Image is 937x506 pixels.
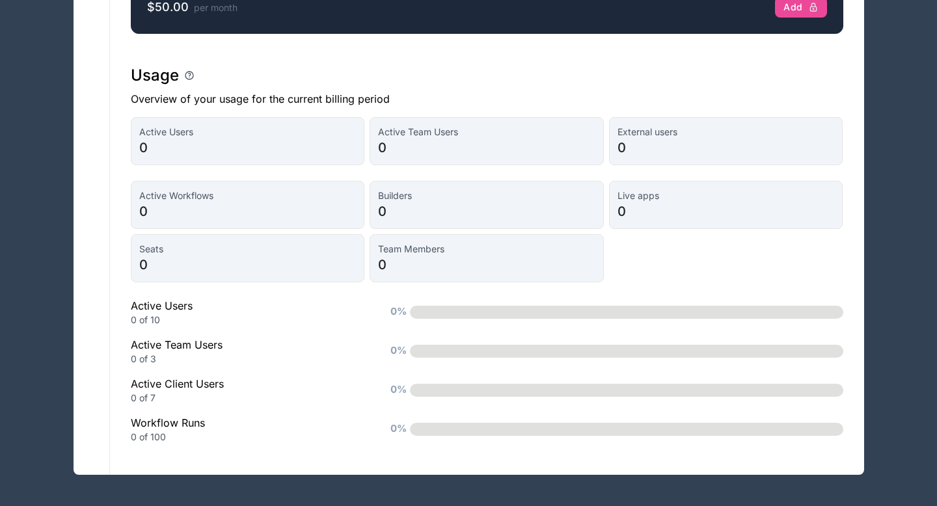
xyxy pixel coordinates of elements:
span: 0 [378,256,595,274]
p: Overview of your usage for the current billing period [131,91,843,107]
span: Team Members [378,243,595,256]
span: 0% [387,340,410,362]
span: External users [618,126,835,139]
div: 0 of 100 [131,431,368,444]
span: Live apps [618,189,835,202]
div: 0 of 10 [131,313,368,326]
div: 0 of 7 [131,392,368,405]
span: Builders [378,189,595,202]
span: 0% [387,379,410,401]
span: 0 [618,202,835,220]
span: 0% [387,418,410,440]
span: Active Users [139,126,357,139]
span: 0 [618,139,835,157]
span: 0 [378,139,595,157]
span: 0 [139,256,357,274]
span: 0 [139,139,357,157]
span: Active Team Users [378,126,595,139]
span: per month [194,2,238,13]
div: Workflow Runs [131,415,368,444]
div: 0 of 3 [131,353,368,366]
span: Active Workflows [139,189,357,202]
span: 0 [378,202,595,220]
div: Add [783,1,818,13]
h1: Usage [131,65,179,86]
span: 0 [139,202,357,220]
div: Active Team Users [131,337,368,366]
div: Active Users [131,298,368,326]
span: Seats [139,243,357,256]
div: Active Client Users [131,376,368,405]
span: 0% [387,301,410,323]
